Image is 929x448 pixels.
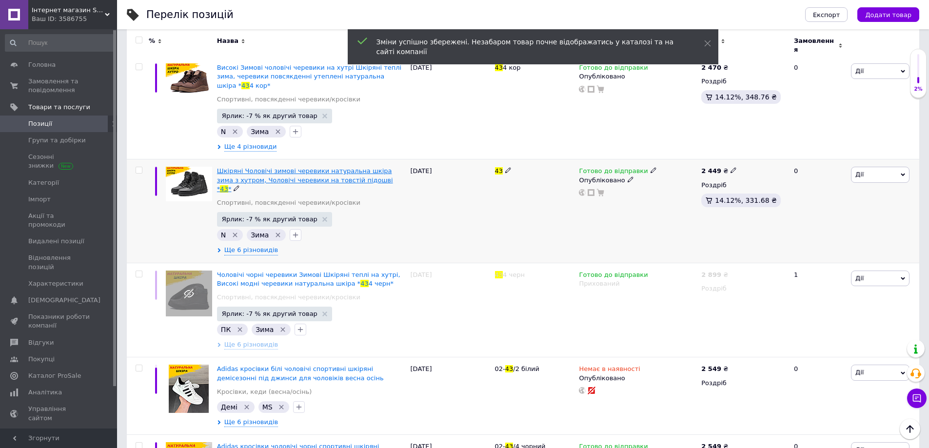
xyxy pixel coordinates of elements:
[28,136,86,145] span: Групи та добірки
[217,293,360,302] a: Спортивні, повсякденні черевики/кросівки
[28,253,90,271] span: Відновлення позицій
[907,389,927,408] button: Чат з покупцем
[579,279,696,288] div: Прихований
[28,119,52,128] span: Позиції
[503,271,525,278] span: 4 черн
[166,167,212,201] img: Зимние кожаные ботинки мужские натуральная кожа, ботинки с мехом на толстой подошве *43*
[28,60,56,69] span: Головна
[855,369,864,376] span: Дії
[701,77,786,86] div: Роздріб
[222,216,317,222] span: Ярлик: -7 % як другий товар
[222,311,317,317] span: Ярлик: -7 % як другий товар
[28,178,59,187] span: Категорії
[28,312,90,330] span: Показники роботи компанії
[217,365,384,381] a: Adidas кросівки білі чоловічі спортивні шкіряні демісезонні під джинси для чоловіків весна осінь
[256,326,274,333] span: Зима
[250,82,271,89] span: 4 кор*
[813,11,840,19] span: Експорт
[251,231,269,239] span: Зима
[701,64,721,71] b: 2 470
[408,357,493,435] div: [DATE]
[28,405,90,422] span: Управління сайтом
[274,128,282,136] svg: Видалити мітку
[701,271,721,278] b: 2 899
[224,142,277,152] span: Ще 4 різновиди
[701,365,728,373] div: ₴
[32,15,117,23] div: Ваш ID: 3586755
[794,37,836,54] span: Замовлення
[701,271,728,279] div: ₴
[788,56,849,159] div: 0
[28,195,51,204] span: Імпорт
[221,326,231,333] span: ПК
[32,6,105,15] span: Інтернет магазин Sport Year
[579,271,648,281] span: Готово до відправки
[262,403,273,411] span: MS
[788,357,849,435] div: 0
[28,153,90,170] span: Сезонні знижки
[900,419,920,439] button: Наверх
[855,274,864,282] span: Дії
[376,37,680,57] div: Зміни успішно збережені. Незабаром товар почне відображатись у каталозі та на сайті компанії
[495,271,503,278] span: 43
[715,196,777,204] span: 14.12%, 331.68 ₴
[701,181,786,190] div: Роздріб
[28,388,62,397] span: Аналітика
[495,365,505,372] span: 02-
[231,231,239,239] svg: Видалити мітку
[28,212,90,229] span: Акції та промокоди
[236,326,244,333] svg: Видалити мітку
[28,338,54,347] span: Відгуки
[360,280,369,287] span: 43
[146,10,234,20] div: Перелік позицій
[701,284,786,293] div: Роздріб
[513,365,539,372] span: /2 білий
[217,271,400,287] span: Чоловічі чорні черевики Зимові Шкіряні теплі на хутрі, Високі модні черевики натуральна шкіра *
[579,167,648,177] span: Готово до відправки
[788,263,849,357] div: 1
[224,246,278,255] span: Ще 6 різновидів
[217,64,401,89] a: Високі Зимові чоловічі черевики на хутрі Шкіряні теплі зима, черевики повсякденні утеплені натура...
[28,371,81,380] span: Каталог ProSale
[28,237,84,246] span: Видалені позиції
[701,365,721,372] b: 2 549
[222,113,317,119] span: Ярлик: -7 % як другий товар
[495,64,503,71] span: 43
[169,365,209,413] img: Adidas кроссовки белые мужские спортивные кожаные демисезонные под джинсы для мужчин весна осень
[701,379,786,388] div: Роздріб
[495,167,503,175] span: 43
[701,63,728,72] div: ₴
[28,355,55,364] span: Покупці
[279,326,287,333] svg: Видалити мітку
[857,7,919,22] button: Додати товар
[217,167,393,192] a: Шкіряні Чоловічі зимові черевики натуральна шкіра зима з хутром, Чоловічі черевики на товстій під...
[217,37,238,45] span: Назва
[149,37,155,45] span: %
[369,280,394,287] span: 4 черн*
[408,263,493,357] div: [DATE]
[408,159,493,263] div: [DATE]
[579,176,696,185] div: Опубліковано
[715,93,777,101] span: 14.12%, 348.76 ₴
[788,159,849,263] div: 0
[251,128,269,136] span: Зима
[503,64,520,71] span: 4 кор
[166,63,212,94] img: Высокие Зимне ботинки мужские на меху Кожаные зима, теплые повседневные ботинки натуральная кожа ...
[5,34,115,52] input: Пошук
[408,56,493,159] div: [DATE]
[221,128,226,136] span: N
[855,67,864,75] span: Дії
[217,388,312,396] a: Кросівки, кеди (весна/осінь)
[28,279,83,288] span: Характеристики
[243,403,251,411] svg: Видалити мітку
[579,374,696,383] div: Опубліковано
[28,77,90,95] span: Замовлення та повідомлення
[221,231,226,239] span: N
[220,185,228,193] span: 43
[241,82,250,89] span: 43
[28,296,100,305] span: [DEMOGRAPHIC_DATA]
[701,167,721,175] b: 2 449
